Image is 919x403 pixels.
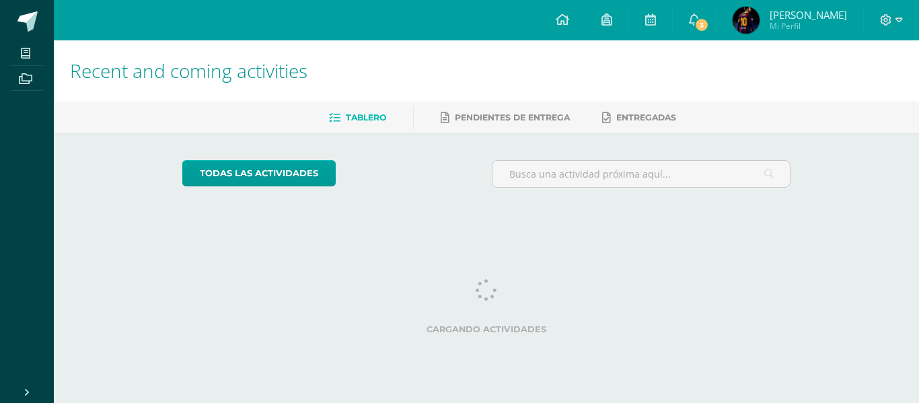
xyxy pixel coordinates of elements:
span: [PERSON_NAME] [770,8,847,22]
span: Recent and coming activities [70,58,307,83]
span: Tablero [346,112,386,122]
label: Cargando actividades [182,324,791,334]
span: Pendientes de entrega [455,112,570,122]
img: 1e26687f261d44f246eaf5750538126e.png [733,7,760,34]
span: Entregadas [616,112,676,122]
span: Mi Perfil [770,20,847,32]
a: Pendientes de entrega [441,107,570,129]
a: Entregadas [602,107,676,129]
span: 3 [694,17,709,32]
input: Busca una actividad próxima aquí... [492,161,791,187]
a: todas las Actividades [182,160,336,186]
a: Tablero [329,107,386,129]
